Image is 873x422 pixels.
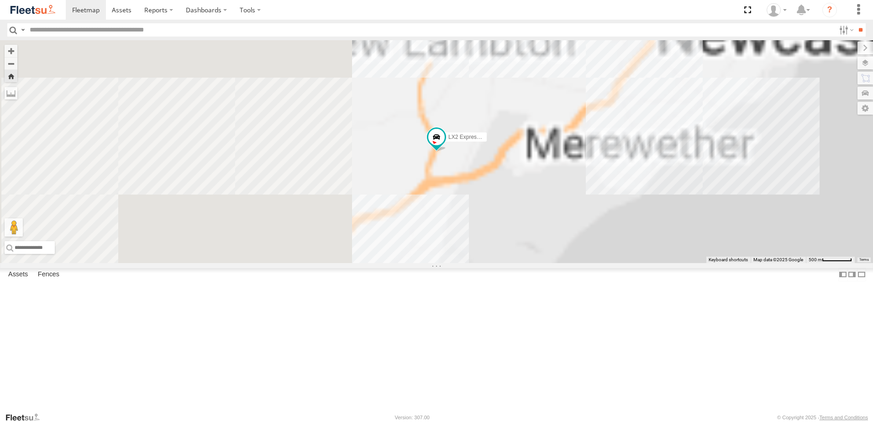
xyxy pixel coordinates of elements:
[5,87,17,100] label: Measure
[847,268,857,281] label: Dock Summary Table to the Right
[820,415,868,420] a: Terms and Conditions
[395,415,430,420] div: Version: 307.00
[5,413,47,422] a: Visit our Website
[448,134,489,141] span: LX2 Express Ute
[763,3,790,17] div: Brodie Roesler
[857,102,873,115] label: Map Settings
[806,257,855,263] button: Map Scale: 500 m per 62 pixels
[838,268,847,281] label: Dock Summary Table to the Left
[5,45,17,57] button: Zoom in
[4,268,32,281] label: Assets
[859,258,869,262] a: Terms (opens in new tab)
[5,70,17,82] button: Zoom Home
[33,268,64,281] label: Fences
[753,257,803,262] span: Map data ©2025 Google
[836,23,855,37] label: Search Filter Options
[777,415,868,420] div: © Copyright 2025 -
[709,257,748,263] button: Keyboard shortcuts
[809,257,822,262] span: 500 m
[5,57,17,70] button: Zoom out
[9,4,57,16] img: fleetsu-logo-horizontal.svg
[857,268,866,281] label: Hide Summary Table
[5,218,23,237] button: Drag Pegman onto the map to open Street View
[19,23,26,37] label: Search Query
[822,3,837,17] i: ?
